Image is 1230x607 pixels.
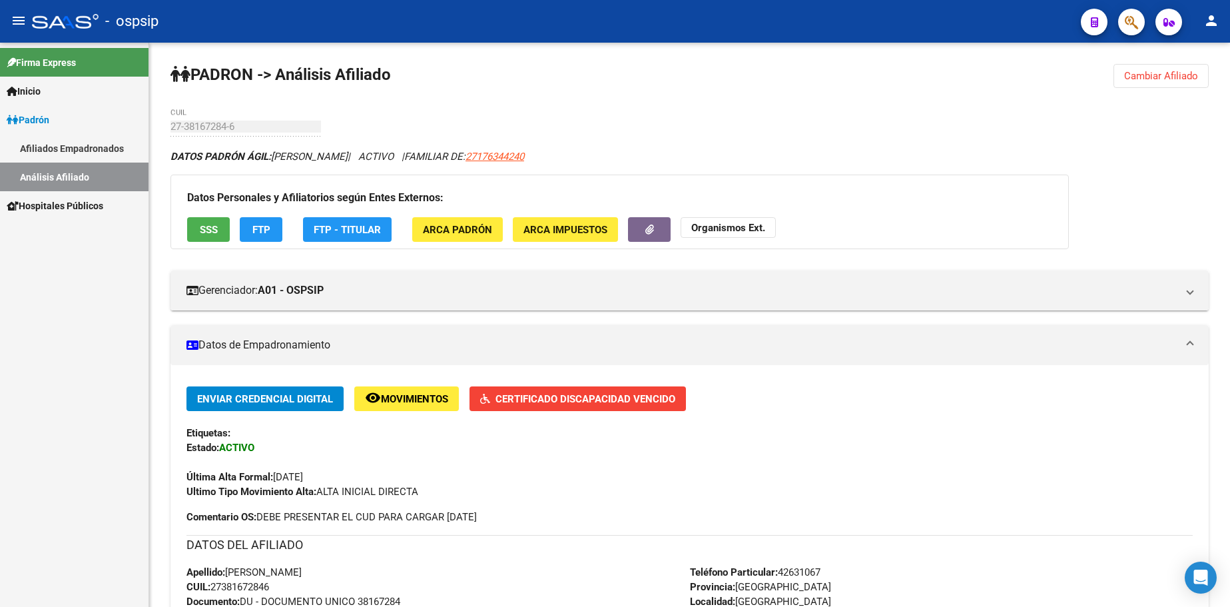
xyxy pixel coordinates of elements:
span: Enviar Credencial Digital [197,393,333,405]
button: SSS [187,217,230,242]
strong: Última Alta Formal: [186,471,273,483]
mat-expansion-panel-header: Gerenciador:A01 - OSPSIP [170,271,1209,310]
span: [PERSON_NAME] [186,566,302,578]
strong: ACTIVO [219,442,254,454]
strong: Ultimo Tipo Movimiento Alta: [186,486,316,498]
button: Organismos Ext. [681,217,776,238]
span: Hospitales Públicos [7,199,103,213]
strong: Apellido: [186,566,225,578]
span: FAMILIAR DE: [404,151,524,163]
button: Certificado Discapacidad Vencido [469,386,686,411]
strong: Provincia: [690,581,735,593]
span: [GEOGRAPHIC_DATA] [690,581,831,593]
span: 27176344240 [465,151,524,163]
strong: DATOS PADRÓN ÁGIL: [170,151,271,163]
button: FTP [240,217,282,242]
mat-icon: menu [11,13,27,29]
mat-icon: person [1203,13,1219,29]
strong: Organismos Ext. [691,222,765,234]
span: Padrón [7,113,49,127]
button: ARCA Impuestos [513,217,618,242]
span: Movimientos [381,393,448,405]
button: Movimientos [354,386,459,411]
button: ARCA Padrón [412,217,503,242]
h3: Datos Personales y Afiliatorios según Entes Externos: [187,189,1052,207]
span: ARCA Padrón [423,224,492,236]
button: Enviar Credencial Digital [186,386,344,411]
strong: Comentario OS: [186,511,256,523]
strong: A01 - OSPSIP [258,283,324,298]
span: 27381672846 [186,581,269,593]
mat-icon: remove_red_eye [365,390,381,406]
span: ALTA INICIAL DIRECTA [186,486,418,498]
strong: Etiquetas: [186,427,230,439]
span: FTP - Titular [314,224,381,236]
span: [DATE] [186,471,303,483]
span: Inicio [7,84,41,99]
h3: DATOS DEL AFILIADO [186,536,1193,554]
div: Open Intercom Messenger [1185,562,1217,594]
span: 42631067 [690,566,820,578]
span: Firma Express [7,55,76,70]
strong: CUIL: [186,581,210,593]
button: Cambiar Afiliado [1113,64,1209,88]
mat-panel-title: Datos de Empadronamiento [186,338,1177,352]
span: SSS [200,224,218,236]
span: Certificado Discapacidad Vencido [495,393,675,405]
span: ARCA Impuestos [523,224,607,236]
mat-expansion-panel-header: Datos de Empadronamiento [170,325,1209,365]
i: | ACTIVO | [170,151,524,163]
mat-panel-title: Gerenciador: [186,283,1177,298]
span: - ospsip [105,7,158,36]
span: FTP [252,224,270,236]
span: Cambiar Afiliado [1124,70,1198,82]
button: FTP - Titular [303,217,392,242]
strong: PADRON -> Análisis Afiliado [170,65,391,84]
strong: Estado: [186,442,219,454]
strong: Teléfono Particular: [690,566,778,578]
span: DEBE PRESENTAR EL CUD PARA CARGAR [DATE] [186,510,477,524]
span: [PERSON_NAME] [170,151,348,163]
